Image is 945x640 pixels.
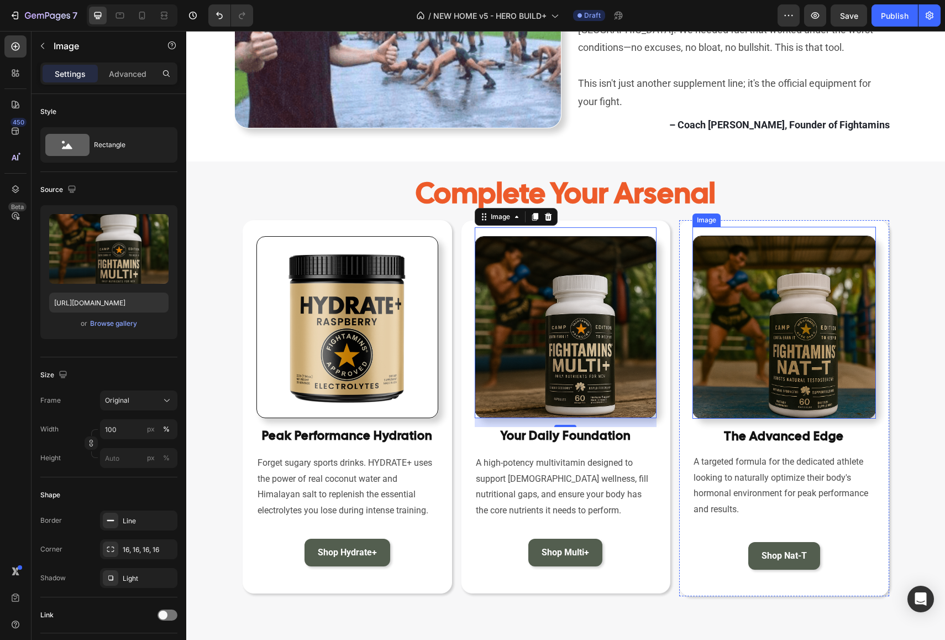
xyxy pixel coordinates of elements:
div: px [147,424,155,434]
div: Link [40,610,54,620]
label: Width [40,424,59,434]
div: Source [40,183,78,197]
div: Image [508,184,532,194]
div: Publish [881,10,909,22]
p: Image [54,39,148,53]
div: Border [40,516,62,525]
div: Style [40,107,56,117]
strong: Your Daily Foundation [314,397,444,413]
p: This isn't just another supplement line; it's the official equipment for your fight. [392,44,704,80]
strong: Peak Performance Hydration [76,397,246,413]
button: px [160,423,173,436]
div: Rectangle [94,132,161,158]
p: 7 [72,9,77,22]
div: Shape [40,490,60,500]
div: Browse gallery [90,319,137,329]
button: Shop Nat-T [562,511,634,539]
span: Original [105,396,129,405]
label: Frame [40,396,61,405]
p: Forget sugary sports drinks. HYDRATE+ uses the power of real coconut water and Himalayan salt to ... [71,424,251,488]
span: / [428,10,431,22]
div: 450 [11,118,27,127]
button: px [160,451,173,465]
p: A high-potency multivitamin designed to support [DEMOGRAPHIC_DATA] wellness, fill nutritional gap... [290,424,469,488]
input: px% [100,419,177,439]
input: https://example.com/image.jpg [49,293,169,313]
p: Advanced [109,68,146,80]
img: gempages_511159520601310375-d696301a-87df-400c-91d3-66f066a1510f.png [70,205,252,387]
button: 7 [4,4,82,27]
span: or [81,317,87,330]
div: Corner [40,544,62,554]
button: % [144,451,158,465]
div: 16, 16, 16, 16 [123,545,175,555]
button: Shop Hydrate+ [118,508,204,535]
iframe: Design area [186,31,945,640]
div: % [163,424,170,434]
span: Draft [584,11,601,20]
div: % [163,453,170,463]
button: Save [831,4,867,27]
div: px [147,453,155,463]
div: Light [123,574,175,584]
img: preview-image [49,214,169,284]
div: Shop Hydrate+ [132,514,191,529]
img: gempages_511159520601310375-18df5d2f-8892-4b9d-a8d0-96c125198ce9.png [506,205,689,388]
button: Publish [872,4,918,27]
div: Shadow [40,573,66,583]
h2: Complete Your Arsenal [56,139,703,185]
div: Beta [8,202,27,211]
button: % [144,423,158,436]
button: Shop Multi+ [342,508,416,535]
strong: The Advanced Edge [538,397,658,413]
strong: – Coach [PERSON_NAME], Founder of Fightamins [483,88,704,100]
label: Height [40,453,61,463]
div: Image [302,181,326,191]
div: Undo/Redo [208,4,253,27]
button: Browse gallery [90,318,138,329]
span: Save [840,11,858,20]
p: A targeted formula for the dedicated athlete looking to naturally optimize their body's hormonal ... [507,423,688,487]
p: Settings [55,68,86,80]
button: Original [100,391,177,410]
div: Shop Nat-T [575,518,621,532]
img: gempages_511159520601310375-2257297a-fd55-4887-ba3c-49ebc9127f01.png [288,205,470,387]
div: Line [123,516,175,526]
div: Size [40,368,70,383]
div: Open Intercom Messenger [907,586,934,612]
div: Shop Multi+ [355,514,403,529]
input: px% [100,448,177,468]
span: NEW HOME v5 - HERO BUILD+ [433,10,547,22]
